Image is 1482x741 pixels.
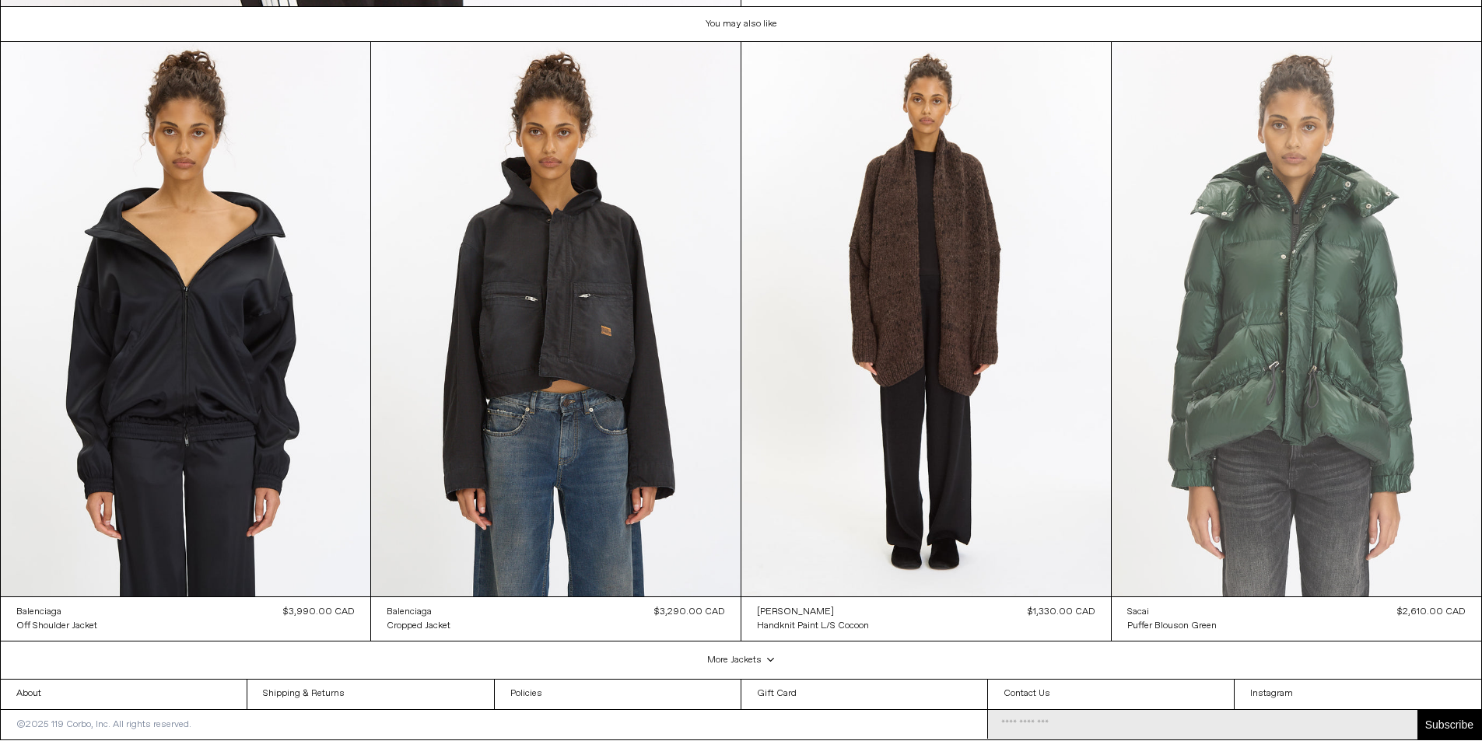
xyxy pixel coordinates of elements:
[16,620,97,633] div: Off Shoulder Jacket
[757,619,869,633] a: Handknit Paint L/S Cocoon
[1127,605,1217,619] a: Sacai
[16,619,97,633] a: Off Shoulder Jacket
[1,641,1482,680] div: More Jackets
[495,680,741,709] a: Policies
[1,680,247,709] a: About
[387,605,450,619] a: Balenciaga
[1,42,370,596] img: Balenciaga Off Shoulder Jacket in black
[387,619,450,633] a: Cropped Jacket
[1,710,207,739] p: ©2025 119 Corbo, Inc. All rights reserved.
[371,42,741,596] img: Balenciaga Cropped Jacket in black
[16,606,61,619] div: Balenciaga
[1417,710,1481,739] button: Subscribe
[247,680,493,709] a: Shipping & Returns
[1397,605,1466,619] div: $2,610.00 CAD
[1028,605,1095,619] div: $1,330.00 CAD
[16,605,97,619] a: Balenciaga
[988,680,1234,709] a: Contact Us
[757,605,869,619] a: [PERSON_NAME]
[1,7,1482,42] h1: You may also like
[741,42,1111,596] img: Handknit Paint L/S Cocoon
[757,620,869,633] div: Handknit Paint L/S Cocoon
[387,606,432,619] div: Balenciaga
[1127,606,1149,619] div: Sacai
[654,605,725,619] div: $3,290.00 CAD
[741,680,988,709] a: Gift Card
[988,710,1417,739] input: Email Address
[283,605,355,619] div: $3,990.00 CAD
[1127,619,1217,633] a: Puffer Blouson Green
[1112,42,1481,596] img: Sacai Puffer Blouson
[757,606,834,619] div: [PERSON_NAME]
[1127,620,1217,633] div: Puffer Blouson Green
[387,620,450,633] div: Cropped Jacket
[1235,680,1481,709] a: Instagram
